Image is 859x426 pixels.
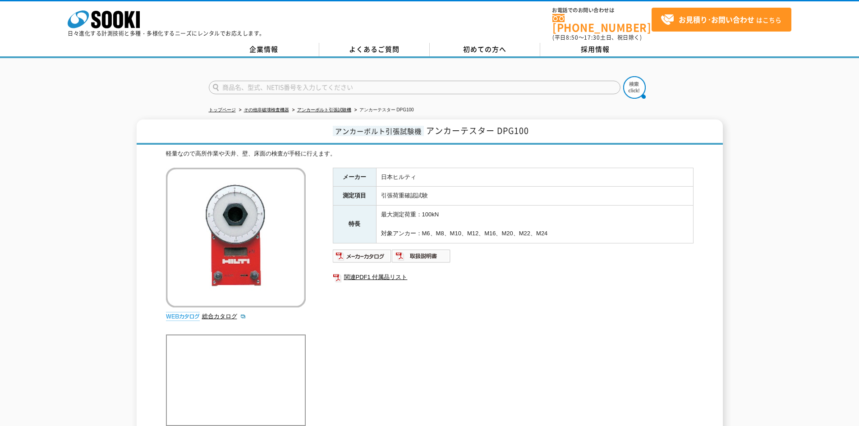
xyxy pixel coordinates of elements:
span: はこちら [661,13,781,27]
li: アンカーテスター DPG100 [353,105,414,115]
span: 初めての方へ [463,44,506,54]
th: 特長 [333,206,376,243]
img: webカタログ [166,312,200,321]
a: メーカーカタログ [333,255,392,261]
span: お電話でのお問い合わせは [552,8,652,13]
img: アンカーテスター DPG100 [166,168,306,307]
span: アンカーボルト引張試験機 [333,126,424,136]
img: メーカーカタログ [333,249,392,263]
a: 企業情報 [209,43,319,56]
th: 測定項目 [333,187,376,206]
a: 初めての方へ [430,43,540,56]
span: (平日 ～ 土日、祝日除く) [552,33,642,41]
td: 日本ヒルティ [376,168,693,187]
a: その他非破壊検査機器 [244,107,289,112]
a: 取扱説明書 [392,255,451,261]
p: 日々進化する計測技術と多種・多様化するニーズにレンタルでお応えします。 [68,31,265,36]
a: 総合カタログ [202,313,246,320]
th: メーカー [333,168,376,187]
a: [PHONE_NUMBER] [552,14,652,32]
a: トップページ [209,107,236,112]
span: アンカーテスター DPG100 [426,124,529,137]
a: アンカーボルト引張試験機 [297,107,351,112]
td: 最大測定荷重：100kN 対象アンカー：M6、M8、M10、M12、M16、M20、M22、M24 [376,206,693,243]
a: よくあるご質問 [319,43,430,56]
input: 商品名、型式、NETIS番号を入力してください [209,81,620,94]
a: お見積り･お問い合わせはこちら [652,8,791,32]
a: 採用情報 [540,43,651,56]
img: 取扱説明書 [392,249,451,263]
img: btn_search.png [623,76,646,99]
span: 17:30 [584,33,600,41]
a: 関連PDF1 付属品リスト [333,271,694,283]
strong: お見積り･お問い合わせ [679,14,754,25]
div: 軽量なので高所作業や天井、壁、床面の検査が手軽に行えます。 [166,149,694,159]
td: 引張荷重確認試験 [376,187,693,206]
span: 8:50 [566,33,579,41]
